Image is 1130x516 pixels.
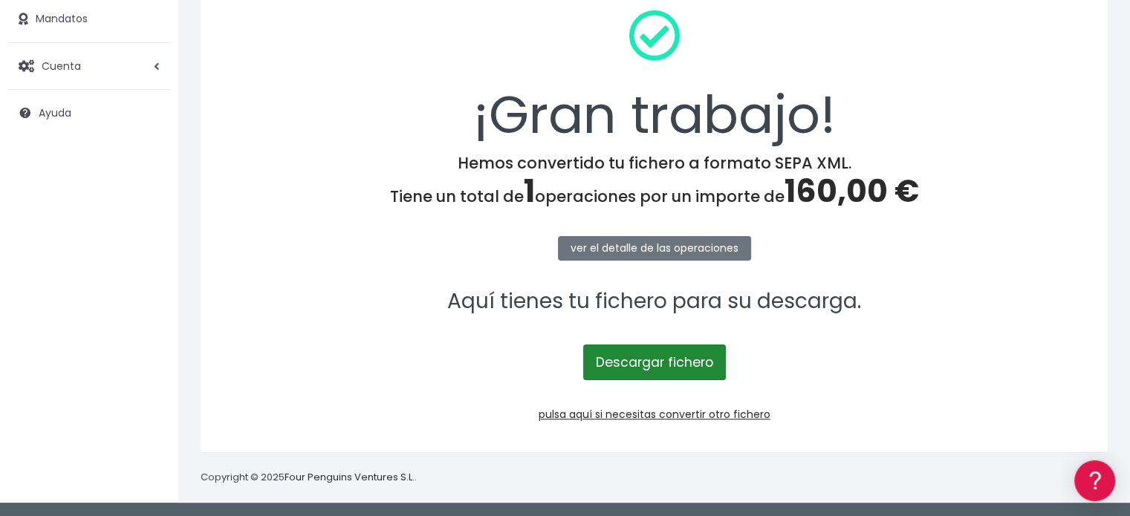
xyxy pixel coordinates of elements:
a: Información general [15,126,282,149]
a: Four Penguins Ventures S.L. [285,470,415,484]
a: Cuenta [7,50,171,82]
button: Contáctanos [15,397,282,423]
div: Facturación [15,295,282,309]
a: Mandatos [7,4,171,35]
span: Cuenta [42,58,81,73]
a: pulsa aquí si necesitas convertir otro fichero [539,407,770,422]
div: Información general [15,103,282,117]
div: Programadores [15,356,282,370]
span: 160,00 € [785,169,919,213]
a: Formatos [15,188,282,211]
span: Ayuda [39,105,71,120]
a: ver el detalle de las operaciones [558,236,751,261]
span: 1 [524,169,535,213]
a: General [15,319,282,342]
a: POWERED BY ENCHANT [204,428,286,442]
p: Aquí tienes tu fichero para su descarga. [220,285,1088,319]
div: Convertir ficheros [15,164,282,178]
a: Ayuda [7,97,171,128]
a: Problemas habituales [15,211,282,234]
h4: Hemos convertido tu fichero a formato SEPA XML. Tiene un total de operaciones por un importe de [220,154,1088,210]
a: API [15,379,282,402]
a: Videotutoriales [15,234,282,257]
p: Copyright © 2025 . [201,470,417,486]
a: Perfiles de empresas [15,257,282,280]
a: Descargar fichero [583,344,726,380]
